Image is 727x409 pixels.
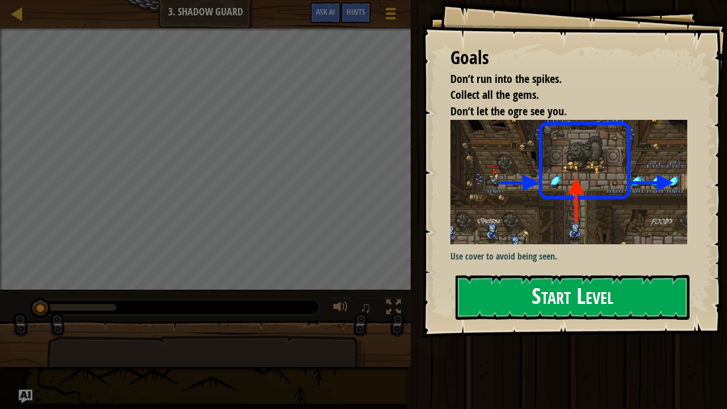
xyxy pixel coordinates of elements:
div: Goals [450,45,687,71]
span: Collect all the gems. [450,87,539,102]
span: ♫ [360,299,371,316]
button: Toggle fullscreen [382,297,405,320]
p: Use cover to avoid being seen. [450,250,696,263]
span: Hints [346,6,365,17]
span: Ask AI [316,6,335,17]
span: Don’t run into the spikes. [450,71,562,86]
button: Ask AI [310,2,341,23]
span: Don’t let the ogre see you. [450,103,567,119]
img: Shadow guard [450,120,696,244]
button: Adjust volume [329,297,352,320]
li: Don’t let the ogre see you. [436,103,684,120]
li: Collect all the gems. [436,87,684,103]
button: Ask AI [19,390,32,403]
button: ♫ [358,297,377,320]
li: Don’t run into the spikes. [436,71,684,87]
button: Show game menu [377,2,405,29]
button: Start Level [456,275,690,320]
